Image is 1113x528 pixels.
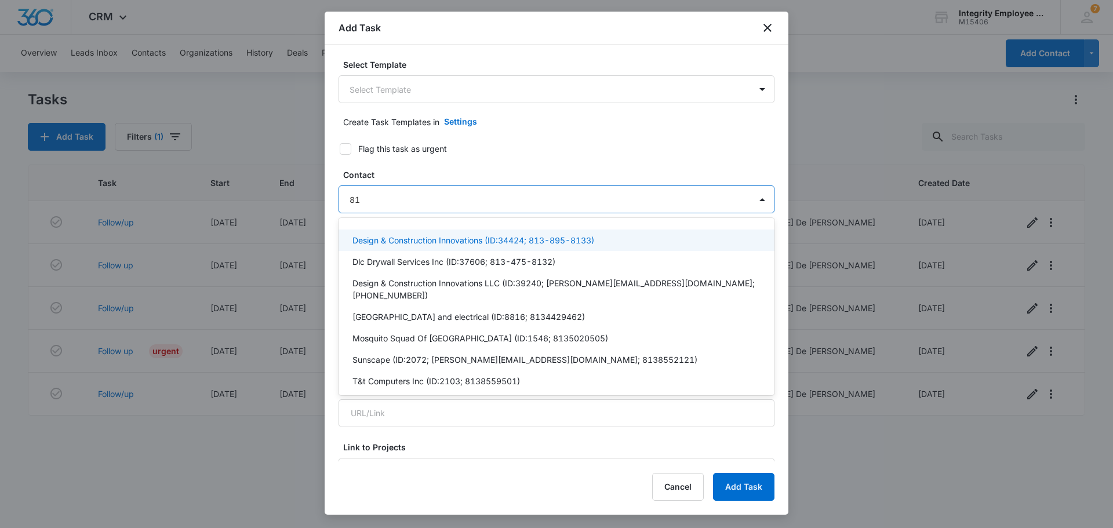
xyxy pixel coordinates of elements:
p: Design & Construction Innovations (ID:34424; 813-895-8133) [352,234,594,246]
p: [GEOGRAPHIC_DATA] and electrical (ID:8816; 8134429462) [352,311,585,323]
div: Flag this task as urgent [358,143,447,155]
input: URL/Link [339,399,774,427]
p: Sunscape (ID:2072; [PERSON_NAME][EMAIL_ADDRESS][DOMAIN_NAME]; 8138552121) [352,354,697,366]
h1: Add Task [339,21,381,35]
p: Create Task Templates in [343,116,439,128]
p: Dlc Drywall Services Inc (ID:37606; 813-475-8132) [352,256,555,268]
p: T&t Computers Inc (ID:2103; 8138559501) [352,375,520,387]
p: Mosquito Squad Of [GEOGRAPHIC_DATA] (ID:1546; 8135020505) [352,332,608,344]
button: Add Task [713,473,774,501]
p: Design & Construction Innovations LLC (ID:39240; [PERSON_NAME][EMAIL_ADDRESS][DOMAIN_NAME]; [PHON... [352,277,758,301]
label: Link to Projects [343,441,779,453]
button: close [761,21,774,35]
label: Select Template [343,59,779,71]
button: Cancel [652,473,704,501]
label: Contact [343,169,779,181]
button: Settings [432,108,489,136]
